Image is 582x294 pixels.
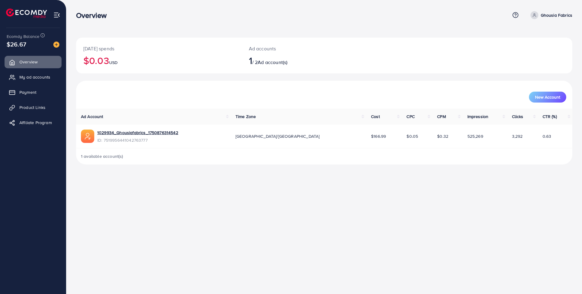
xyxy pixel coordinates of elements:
[5,86,62,98] a: Payment
[83,55,234,66] h2: $0.03
[543,113,557,120] span: CTR (%)
[529,92,566,103] button: New Account
[535,95,560,99] span: New Account
[512,133,523,139] span: 3,292
[406,133,418,139] span: $0.05
[236,133,320,139] span: [GEOGRAPHIC_DATA]/[GEOGRAPHIC_DATA]
[528,11,572,19] a: Ghousia Fabrics
[467,133,483,139] span: 525,269
[19,74,50,80] span: My ad accounts
[541,12,572,19] p: Ghousia Fabrics
[543,133,551,139] span: 0.63
[19,89,36,95] span: Payment
[19,104,45,110] span: Product Links
[7,40,26,49] span: $26.67
[5,101,62,113] a: Product Links
[53,12,60,19] img: menu
[83,45,234,52] p: [DATE] spends
[19,59,38,65] span: Overview
[81,113,103,120] span: Ad Account
[258,59,287,66] span: Ad account(s)
[81,130,94,143] img: ic-ads-acc.e4c84228.svg
[5,56,62,68] a: Overview
[97,137,178,143] span: ID: 7519956441042763777
[249,45,358,52] p: Ad accounts
[512,113,523,120] span: Clicks
[236,113,256,120] span: Time Zone
[19,120,52,126] span: Affiliate Program
[5,117,62,129] a: Affiliate Program
[109,59,118,66] span: USD
[467,113,489,120] span: Impression
[249,55,358,66] h2: / 2
[437,133,448,139] span: $0.32
[81,153,123,159] span: 1 available account(s)
[437,113,446,120] span: CPM
[97,130,178,136] a: 1029934_Ghousiafabrics_1750876314542
[5,71,62,83] a: My ad accounts
[7,33,39,39] span: Ecomdy Balance
[53,42,59,48] img: image
[249,53,252,67] span: 1
[556,267,577,289] iframe: Chat
[76,11,112,20] h3: Overview
[371,113,380,120] span: Cost
[371,133,386,139] span: $166.99
[6,8,47,18] img: logo
[406,113,414,120] span: CPC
